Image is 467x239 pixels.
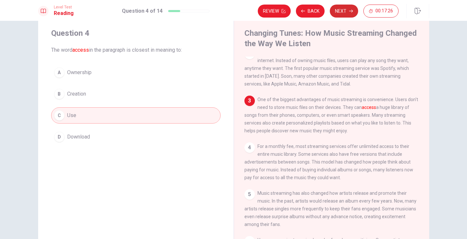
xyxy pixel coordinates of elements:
[244,28,417,49] h4: Changing Tunes: How Music Streaming Changed the Way We Listen
[51,46,221,54] span: The word in the paragraph is closest in meaning to:
[51,28,221,38] h4: Question 4
[54,9,74,17] h1: Reading
[67,112,76,119] span: Use
[330,5,358,18] button: Next
[67,90,86,98] span: Creation
[375,8,393,14] span: 00:17:26
[54,67,65,78] div: A
[54,132,65,142] div: D
[54,89,65,99] div: B
[244,189,255,200] div: 5
[244,142,255,153] div: 4
[51,64,221,81] button: AOwnership
[363,5,399,18] button: 00:17:26
[244,96,255,106] div: 3
[244,191,416,227] span: Music streaming has also changed how artists release and promote their music. In the past, artist...
[258,5,291,18] button: Review
[72,47,89,53] font: access
[51,107,221,124] button: CUse
[51,129,221,145] button: DDownload
[54,5,74,9] span: Level Test
[122,7,163,15] h1: Question 4 of 14
[67,69,92,76] span: Ownership
[244,50,409,86] span: Music streaming services let people listen to millions of songs over the internet. Instead of own...
[67,133,90,141] span: Download
[54,110,65,121] div: C
[51,86,221,102] button: BCreation
[296,5,325,18] button: Back
[362,105,376,110] font: access
[244,97,418,133] span: One of the biggest advantages of music streaming is convenience. Users don't need to store music ...
[244,144,413,180] span: For a monthly fee, most streaming services offer unlimited access to their entire music library. ...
